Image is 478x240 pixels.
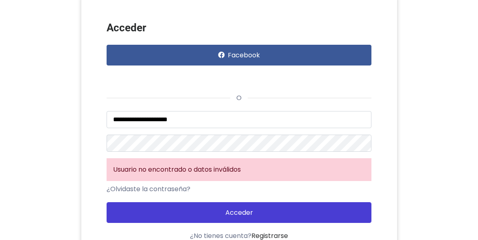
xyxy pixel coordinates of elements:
[230,93,248,103] span: o
[107,158,372,181] div: Usuario no encontrado o datos inválidos
[107,22,372,34] h3: Acceder
[107,45,372,65] button: Facebook
[107,202,372,223] button: Acceder
[103,68,188,86] iframe: Botón de Acceder con Google
[107,184,190,194] a: ¿Olvidaste la contraseña?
